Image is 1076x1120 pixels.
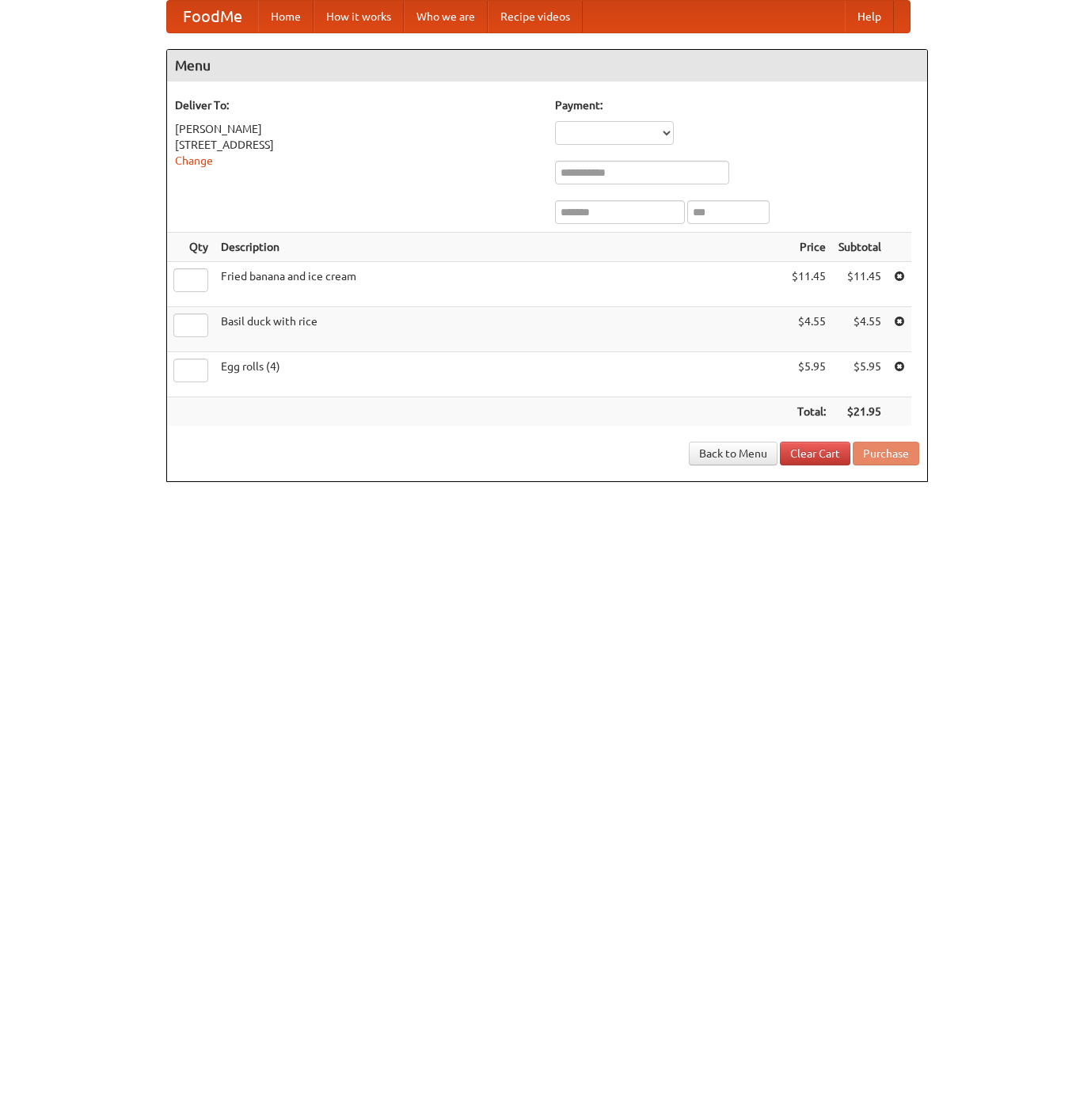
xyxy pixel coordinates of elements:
button: Purchase [853,442,919,465]
th: Price [785,233,832,262]
td: $5.95 [785,352,832,397]
a: Home [258,1,314,32]
th: Subtotal [832,233,888,262]
th: Total: [785,397,832,427]
td: $5.95 [832,352,888,397]
a: Help [845,1,894,32]
td: $11.45 [785,262,832,307]
a: Clear Cart [780,442,850,465]
div: [PERSON_NAME] [175,121,539,137]
h5: Payment: [555,97,919,113]
div: [STREET_ADDRESS] [175,137,539,153]
th: Qty [167,233,215,262]
th: Description [215,233,785,262]
a: FoodMe [167,1,258,32]
td: $11.45 [832,262,888,307]
th: $21.95 [832,397,888,427]
a: Recipe videos [488,1,583,32]
a: How it works [314,1,404,32]
a: Back to Menu [689,442,778,465]
td: $4.55 [832,307,888,352]
h5: Deliver To: [175,97,539,113]
td: Basil duck with rice [215,307,785,352]
td: Egg rolls (4) [215,352,785,397]
a: Change [175,154,213,167]
a: Who we are [404,1,488,32]
td: Fried banana and ice cream [215,262,785,307]
td: $4.55 [785,307,832,352]
h4: Menu [167,50,927,82]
